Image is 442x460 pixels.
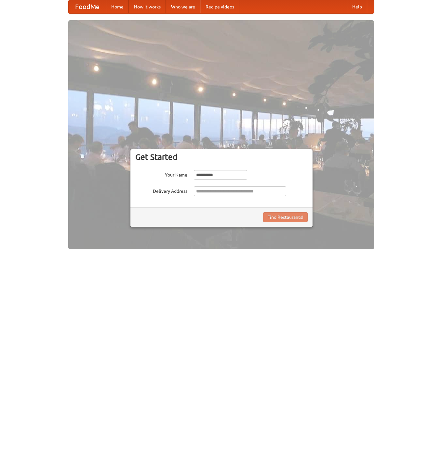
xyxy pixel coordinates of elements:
[129,0,166,13] a: How it works
[347,0,367,13] a: Help
[135,170,187,178] label: Your Name
[200,0,239,13] a: Recipe videos
[135,186,187,194] label: Delivery Address
[106,0,129,13] a: Home
[166,0,200,13] a: Who we are
[135,152,308,162] h3: Get Started
[69,0,106,13] a: FoodMe
[263,212,308,222] button: Find Restaurants!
